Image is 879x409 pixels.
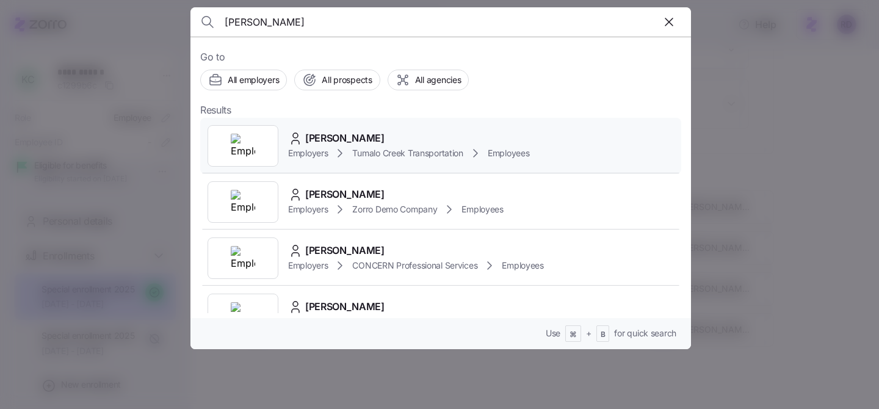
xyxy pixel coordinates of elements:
[614,327,676,339] span: for quick search
[322,74,372,86] span: All prospects
[228,74,279,86] span: All employers
[388,70,469,90] button: All agencies
[461,203,503,215] span: Employees
[570,330,577,340] span: ⌘
[488,147,529,159] span: Employees
[586,327,591,339] span: +
[231,302,255,327] img: Employer logo
[352,203,437,215] span: Zorro Demo Company
[294,70,380,90] button: All prospects
[200,103,231,118] span: Results
[305,243,385,258] span: [PERSON_NAME]
[502,259,543,272] span: Employees
[352,259,477,272] span: CONCERN Professional Services
[200,49,681,65] span: Go to
[231,190,255,214] img: Employer logo
[231,246,255,270] img: Employer logo
[305,299,385,314] span: [PERSON_NAME]
[305,131,385,146] span: [PERSON_NAME]
[288,147,328,159] span: Employers
[305,187,385,202] span: [PERSON_NAME]
[352,147,463,159] span: Tumalo Creek Transportation
[546,327,560,339] span: Use
[601,330,606,340] span: B
[231,134,255,158] img: Employer logo
[288,203,328,215] span: Employers
[200,70,287,90] button: All employers
[288,259,328,272] span: Employers
[415,74,461,86] span: All agencies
